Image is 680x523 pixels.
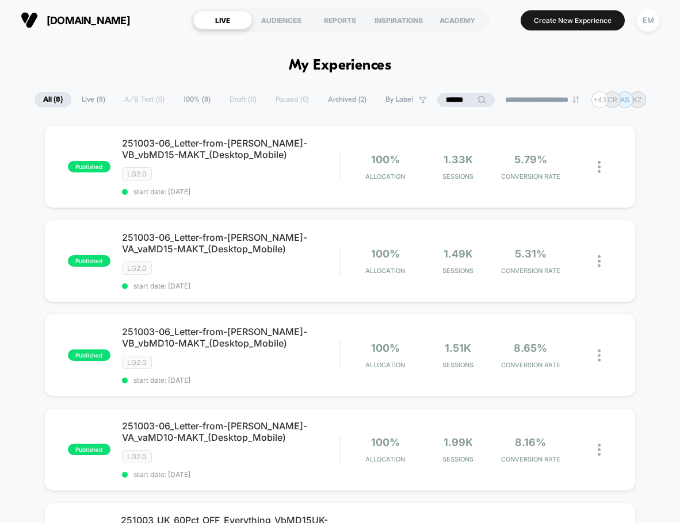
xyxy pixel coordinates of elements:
span: LG2.0 [122,167,152,180]
button: EM [633,9,663,32]
button: [DOMAIN_NAME] [17,11,133,29]
span: 100% [371,436,400,448]
span: published [68,444,110,455]
button: Create New Experience [521,10,625,30]
img: close [598,255,601,267]
img: Visually logo [21,11,38,29]
span: [DOMAIN_NAME] [47,14,130,26]
span: 1.51k [445,342,471,354]
span: Sessions [425,361,491,369]
span: 251003-06_Letter-from-[PERSON_NAME]-VA_vaMD10-MAKT_(Desktop_Mobile) [122,420,339,443]
span: 100% ( 8 ) [175,92,219,107]
span: Sessions [425,267,491,275]
span: By Label [385,95,413,104]
div: ACADEMY [428,11,487,29]
h1: My Experiences [289,57,392,74]
div: + 43 [591,91,608,108]
img: close [598,349,601,362]
span: Sessions [425,455,491,463]
div: EM [637,9,659,32]
span: Allocation [365,455,405,463]
div: LIVE [193,11,252,29]
span: CONVERSION RATE [497,267,564,275]
div: REPORTS [311,11,369,29]
span: published [68,255,110,267]
span: LG2.0 [122,450,152,463]
span: start date: [DATE] [122,187,339,196]
img: close [598,444,601,456]
span: start date: [DATE] [122,282,339,290]
span: Allocation [365,361,405,369]
div: INSPIRATIONS [369,11,428,29]
p: KZ [633,95,642,104]
span: Live ( 8 ) [73,92,114,107]
span: 251003-06_Letter-from-[PERSON_NAME]-VA_vaMD15-MAKT_(Desktop_Mobile) [122,232,339,255]
span: 1.49k [444,248,473,260]
span: published [68,161,110,172]
span: LG2.0 [122,261,152,275]
span: 251003-06_Letter-from-[PERSON_NAME]-VB_vbMD15-MAKT_(Desktop_Mobile) [122,137,339,160]
span: start date: [DATE] [122,376,339,384]
span: 100% [371,342,400,354]
p: AS [620,95,629,104]
span: Sessions [425,172,491,180]
span: 5.31% [515,248,547,260]
span: 1.99k [444,436,473,448]
p: CR [608,95,617,104]
span: Allocation [365,172,405,180]
span: 8.16% [515,436,546,448]
span: published [68,349,110,361]
span: 100% [371,248,400,260]
span: CONVERSION RATE [497,361,564,369]
span: LG2.0 [122,356,152,369]
span: 8.65% [514,342,547,354]
img: close [598,161,601,173]
span: All ( 8 ) [35,92,71,107]
span: start date: [DATE] [122,470,339,479]
span: CONVERSION RATE [497,455,564,463]
span: 5.79% [514,153,547,166]
div: AUDIENCES [252,11,311,29]
span: Allocation [365,267,405,275]
span: 251003-06_Letter-from-[PERSON_NAME]-VB_vbMD10-MAKT_(Desktop_Mobile) [122,326,339,349]
span: CONVERSION RATE [497,172,564,180]
span: 1.33k [444,153,473,166]
span: Archived ( 2 ) [319,92,375,107]
img: end [572,96,579,103]
span: 100% [371,153,400,166]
